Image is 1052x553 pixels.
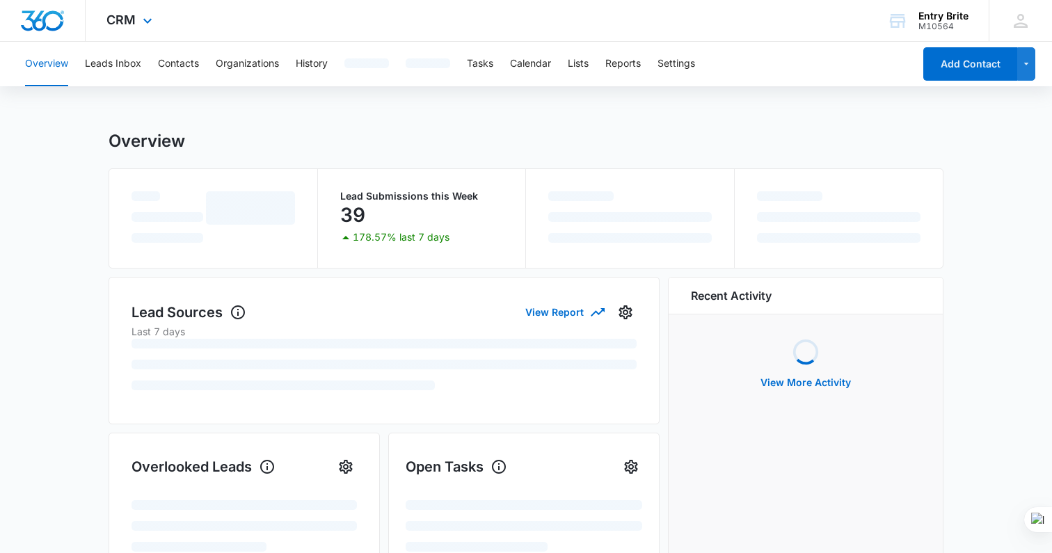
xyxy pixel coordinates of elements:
[510,42,551,86] button: Calendar
[353,232,449,242] p: 178.57% last 7 days
[620,456,642,478] button: Settings
[406,456,507,477] h1: Open Tasks
[747,366,865,399] button: View More Activity
[131,456,276,477] h1: Overlooked Leads
[918,10,969,22] div: account name
[923,47,1017,81] button: Add Contact
[525,300,603,324] button: View Report
[158,42,199,86] button: Contacts
[85,42,141,86] button: Leads Inbox
[918,22,969,31] div: account id
[109,131,185,152] h1: Overview
[131,302,246,323] h1: Lead Sources
[106,13,136,27] span: CRM
[568,42,589,86] button: Lists
[691,287,772,304] h6: Recent Activity
[25,42,68,86] button: Overview
[467,42,493,86] button: Tasks
[657,42,695,86] button: Settings
[335,456,357,478] button: Settings
[340,191,504,201] p: Lead Submissions this Week
[216,42,279,86] button: Organizations
[296,42,328,86] button: History
[614,301,637,323] button: Settings
[605,42,641,86] button: Reports
[131,324,637,339] p: Last 7 days
[340,204,365,226] p: 39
